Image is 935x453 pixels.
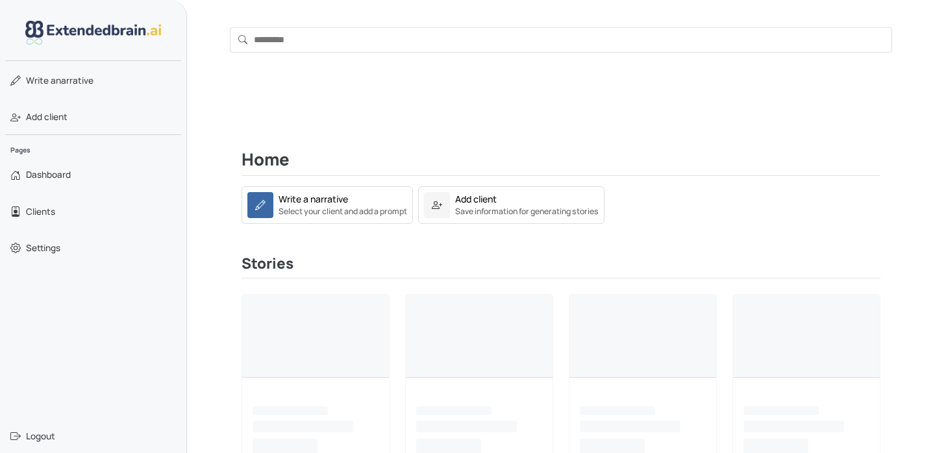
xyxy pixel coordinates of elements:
span: Clients [26,205,55,218]
div: Add client [455,192,497,206]
h2: Home [242,150,880,176]
a: Write a narrativeSelect your client and add a prompt [242,186,413,224]
span: narrative [26,74,93,87]
a: Add clientSave information for generating stories [418,197,605,210]
span: Write a [26,75,56,86]
div: Write a narrative [279,192,348,206]
img: logo [25,21,162,45]
span: Settings [26,241,60,254]
small: Select your client and add a prompt [279,206,407,217]
span: Dashboard [26,168,71,181]
a: Add clientSave information for generating stories [418,186,605,224]
small: Save information for generating stories [455,206,599,217]
span: Logout [26,430,55,443]
a: Write a narrativeSelect your client and add a prompt [242,197,413,210]
h3: Stories [242,255,880,278]
span: Add client [26,110,68,123]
